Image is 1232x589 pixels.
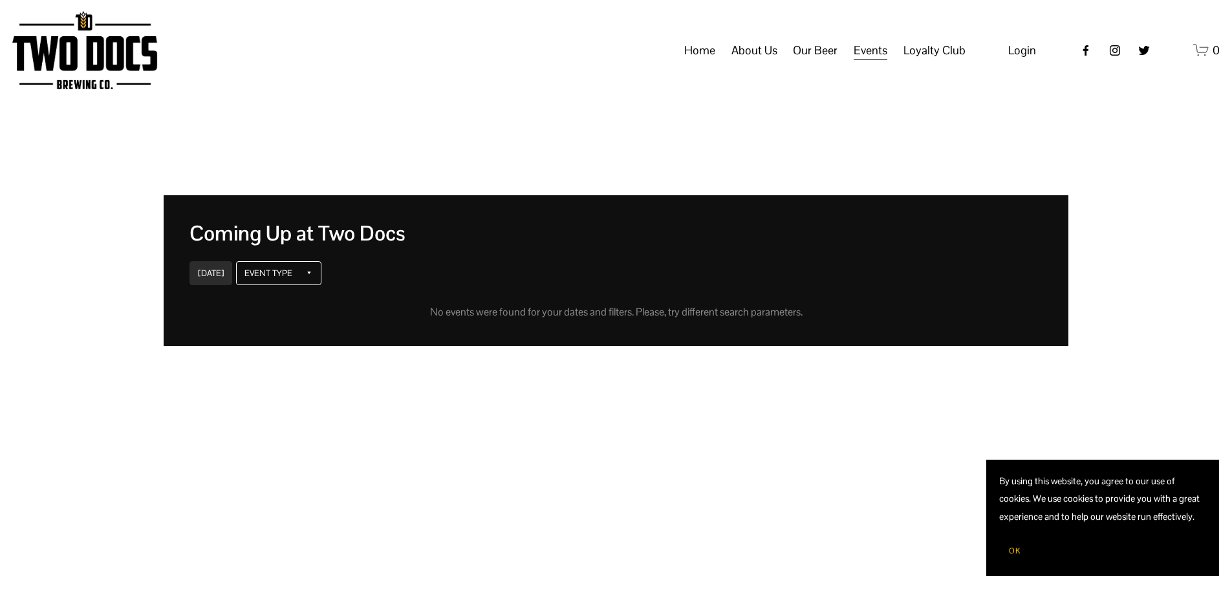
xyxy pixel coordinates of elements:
span: OK [1009,546,1021,556]
div: No events were found for your dates and filters. Please, try different search parameters. [189,305,1043,320]
a: folder dropdown [793,38,838,63]
section: Cookie banner [986,460,1219,576]
span: Events [854,39,887,61]
button: OK [999,539,1030,563]
span: Login [1008,43,1036,58]
span: Our Beer [793,39,838,61]
a: twitter-unauth [1138,44,1151,57]
a: folder dropdown [903,38,966,63]
span: About Us [731,39,777,61]
div: Coming Up at Two Docs [189,221,1043,246]
a: folder dropdown [731,38,777,63]
p: By using this website, you agree to our use of cookies. We use cookies to provide you with a grea... [999,473,1206,526]
span: Loyalty Club [903,39,966,61]
img: Two Docs Brewing Co. [12,11,157,89]
a: folder dropdown [854,38,887,63]
div: Event Type [244,268,292,279]
a: instagram-unauth [1108,44,1121,57]
a: Home [684,38,715,63]
div: [DATE] [198,268,224,279]
a: Facebook [1079,44,1092,57]
a: 0 items in cart [1193,42,1220,58]
span: 0 [1213,43,1220,58]
a: Login [1008,39,1036,61]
